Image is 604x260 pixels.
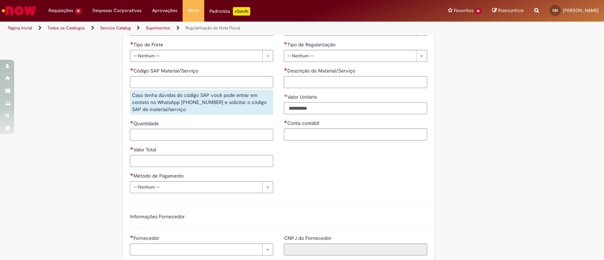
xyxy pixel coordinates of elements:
input: Valor Total [130,155,273,167]
span: Requisições [48,7,73,14]
span: More [188,7,199,14]
a: Todos os Catálogos [47,25,85,31]
span: Necessários [284,42,287,45]
span: Conta contábil [287,120,320,126]
span: Valor Unitário [287,94,318,100]
input: Valor Unitário [284,102,427,114]
input: CNPJ do Fornecedor [284,243,427,255]
a: Regularização de Nota Fiscal [185,25,240,31]
a: Suprimentos [146,25,170,31]
span: Despesas Corporativas [92,7,142,14]
input: Quantidade [130,129,273,141]
span: Necessários [284,120,287,123]
span: Valor Total [133,146,157,153]
div: Caso tenha dúvidas do código SAP você pode entrar em contato no WhatsApp [PHONE_NUMBER] e solicit... [130,90,273,115]
a: Limpar campo Fornecedor [130,243,273,255]
a: Service Catalog [100,25,131,31]
span: Necessários [130,235,133,238]
span: Tipo de Frete [133,41,164,48]
ul: Trilhas de página [5,22,397,35]
span: Tipo de Regularização [287,41,336,48]
span: -- Nenhum -- [133,50,259,62]
span: Necessários [284,68,287,71]
span: Obrigatório Preenchido [284,94,287,97]
input: Conta contábil [284,128,427,140]
input: Descrição do Material/Serviço [284,76,427,88]
span: Necessários [130,42,133,45]
span: CM [552,8,558,13]
span: Método de Pagamento [133,173,185,179]
div: Padroniza [209,7,250,16]
span: Necessários - Fornecedor [133,235,160,241]
span: Descrição do Material/Serviço [287,68,356,74]
span: 18 [474,8,482,14]
p: +GenAi [233,7,250,16]
span: [PERSON_NAME] [563,7,599,13]
span: Código SAP Material/Serviço [133,68,199,74]
span: 15 [75,8,82,14]
span: Necessários [130,68,133,71]
span: Necessários [130,173,133,176]
label: Informações Fornecedor [130,213,184,220]
span: Rascunhos [498,7,524,14]
span: Necessários [130,121,133,123]
a: Página inicial [8,25,32,31]
input: Código SAP Material/Serviço [130,76,273,88]
span: -- Nenhum -- [133,181,259,193]
span: -- Nenhum -- [287,50,413,62]
span: Aprovações [152,7,177,14]
span: Necessários [130,147,133,150]
a: Rascunhos [492,7,524,14]
span: Quantidade [133,120,160,127]
span: Favoritos [454,7,473,14]
span: Somente leitura - CNPJ do Fornecedor [284,235,332,241]
img: ServiceNow [1,4,37,18]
